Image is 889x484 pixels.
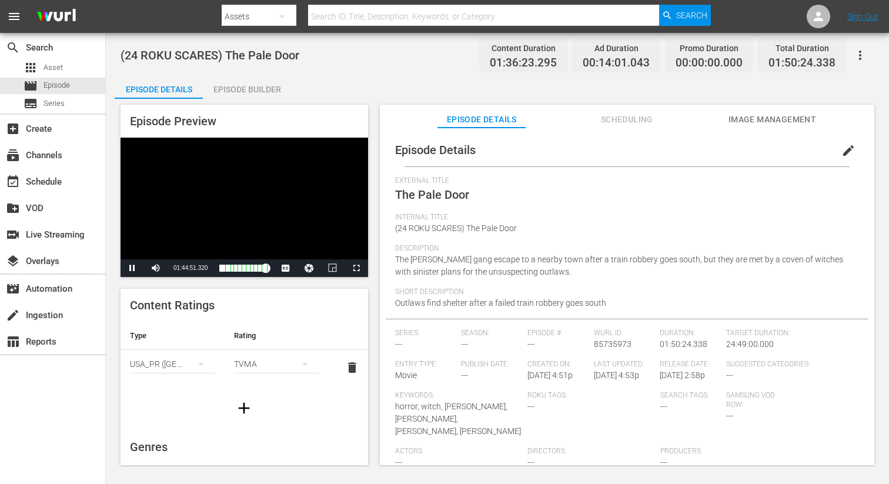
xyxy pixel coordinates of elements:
[583,40,650,56] div: Ad Duration
[676,56,743,70] span: 00:00:00.000
[144,259,168,277] button: Mute
[490,40,557,56] div: Content Duration
[24,96,38,111] span: Series
[527,329,588,338] span: Episode #:
[6,228,20,242] span: Live Streaming
[583,112,671,127] span: Scheduling
[594,329,654,338] span: Wurl ID:
[726,391,787,410] span: Samsung VOD Row:
[728,112,816,127] span: Image Management
[234,348,319,380] div: TVMA
[834,136,863,165] button: edit
[121,138,368,277] div: Video Player
[594,360,654,369] span: Last Updated:
[527,360,588,369] span: Created On:
[660,360,720,369] span: Release Date:
[173,265,208,271] span: 01:44:51.320
[527,447,654,456] span: Directors
[7,9,21,24] span: menu
[345,361,359,375] span: delete
[461,370,468,380] span: ---
[6,148,20,162] span: Channels
[24,79,38,93] span: Episode
[345,259,368,277] button: Fullscreen
[130,114,216,128] span: Episode Preview
[660,339,707,349] span: 01:50:24.338
[726,339,774,349] span: 24:49:00.000
[121,322,225,350] th: Type
[6,122,20,136] span: Create
[6,282,20,296] span: Automation
[395,244,853,253] span: Description
[121,259,144,277] button: Pause
[660,391,721,400] span: Search Tags:
[395,298,606,308] span: Outlaws find shelter after a failed train robbery goes south
[225,322,329,350] th: Rating
[461,360,522,369] span: Publish Date:
[395,255,843,276] span: The [PERSON_NAME] gang escape to a nearby town after a train robbery goes south, but they are met...
[130,348,215,380] div: USA_PR ([GEOGRAPHIC_DATA])
[6,175,20,189] span: Schedule
[219,265,268,272] div: Progress Bar
[660,370,705,380] span: [DATE] 2:58p
[115,75,203,99] button: Episode Details
[395,360,456,369] span: Entry Type:
[676,40,743,56] div: Promo Duration
[461,339,468,349] span: ---
[461,329,522,338] span: Season:
[527,339,534,349] span: ---
[395,143,476,157] span: Episode Details
[24,61,38,75] span: Asset
[395,447,522,456] span: Actors
[659,5,711,26] button: Search
[395,213,853,222] span: Internal Title
[395,402,521,436] span: horror, witch, [PERSON_NAME], [PERSON_NAME], [PERSON_NAME], [PERSON_NAME]
[203,75,291,99] button: Episode Builder
[395,176,853,186] span: External Title
[298,259,321,277] button: Jump To Time
[338,353,366,382] button: delete
[847,12,878,21] a: Sign Out
[660,458,667,467] span: ---
[726,370,733,380] span: ---
[6,201,20,215] span: VOD
[395,339,402,349] span: ---
[395,370,417,380] span: Movie
[121,48,299,62] span: (24 ROKU SCARES) The Pale Door
[321,259,345,277] button: Picture-in-Picture
[726,329,853,338] span: Target Duration:
[130,440,168,454] span: Genres
[395,458,402,467] span: ---
[274,259,298,277] button: Captions
[527,370,573,380] span: [DATE] 4:51p
[395,288,853,297] span: Short Description
[395,391,522,400] span: Keywords:
[768,56,835,70] span: 01:50:24.338
[395,188,469,202] span: The Pale Door
[6,308,20,322] span: Ingestion
[115,75,203,104] div: Episode Details
[768,40,835,56] div: Total Duration
[203,75,291,104] div: Episode Builder
[660,447,787,456] span: Producers
[594,339,631,349] span: 85735973
[841,143,855,158] span: edit
[6,254,20,268] span: Overlays
[726,411,733,420] span: ---
[121,322,368,386] table: simple table
[583,56,650,70] span: 00:14:01.043
[44,98,65,109] span: Series
[527,402,534,411] span: ---
[490,56,557,70] span: 01:36:23.295
[527,391,654,400] span: Roku Tags:
[437,112,526,127] span: Episode Details
[527,458,534,467] span: ---
[395,223,517,233] span: (24 ROKU SCARES) The Pale Door
[44,62,63,74] span: Asset
[660,329,720,338] span: Duration:
[660,402,667,411] span: ---
[395,329,456,338] span: Series:
[6,335,20,349] span: Reports
[130,298,215,312] span: Content Ratings
[6,41,20,55] span: Search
